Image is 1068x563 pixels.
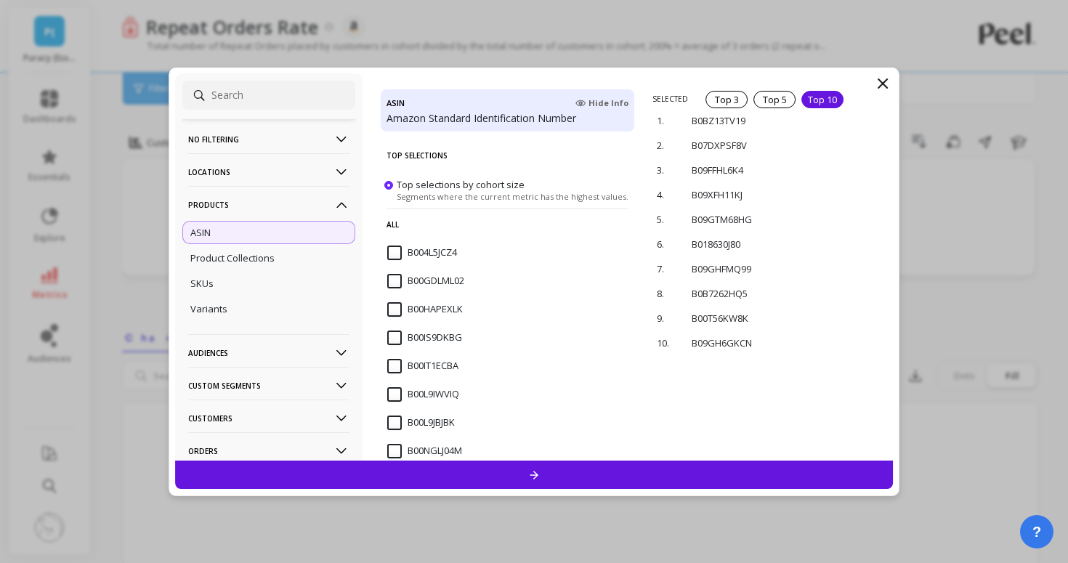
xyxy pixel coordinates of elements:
[657,262,671,275] p: 7.
[753,91,796,108] div: Top 5
[657,114,671,127] p: 1.
[387,95,405,111] h4: ASIN
[387,359,458,373] span: B00IT1ECBA
[387,208,628,240] p: All
[387,331,462,345] span: B00IS9DKBG
[657,163,671,177] p: 3.
[657,287,671,300] p: 8.
[801,91,844,108] div: Top 10
[190,277,214,290] p: SKUs
[188,432,349,469] p: Orders
[190,251,275,264] p: Product Collections
[387,302,463,317] span: B00HAPEXLK
[657,188,671,201] p: 4.
[575,97,628,109] span: Hide Info
[387,111,628,126] p: Amazon Standard Identification Number
[657,213,671,226] p: 5.
[1020,515,1053,548] button: ?
[692,336,817,349] p: B09GH6GKCN
[387,140,628,171] p: Top Selections
[692,262,817,275] p: B09GHFMQ99
[692,287,815,300] p: B0B7262HQ5
[692,312,816,325] p: B00T56KW8K
[397,190,628,201] span: Segments where the current metric has the highest values.
[190,226,211,239] p: ASIN
[705,91,748,108] div: Top 3
[188,186,349,223] p: Products
[188,334,349,371] p: Audiences
[188,367,349,404] p: Custom Segments
[657,312,671,325] p: 9.
[657,238,671,251] p: 6.
[652,94,688,104] p: SELECTED
[692,188,813,201] p: B09XFH11KJ
[692,114,814,127] p: B0BZ13TV19
[692,139,815,152] p: B07DXPSF8V
[387,387,459,402] span: B00L9IWVIQ
[188,153,349,190] p: Locations
[387,274,464,288] span: B00GDLML02
[387,246,457,260] span: B004L5JCZ4
[188,121,349,158] p: No filtering
[692,213,817,226] p: B09GTM68HG
[657,139,671,152] p: 2.
[1032,522,1041,542] span: ?
[182,81,355,110] input: Search
[387,444,462,458] span: B00NGLJ04M
[387,416,455,430] span: B00L9JBJBK
[692,163,813,177] p: B09FFHL6K4
[190,302,227,315] p: Variants
[188,400,349,437] p: Customers
[692,238,812,251] p: B018630J80
[657,336,671,349] p: 10.
[397,177,525,190] span: Top selections by cohort size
